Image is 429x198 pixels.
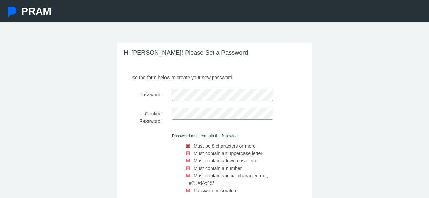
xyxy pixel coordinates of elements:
span: Must contain a number [194,166,242,171]
label: Password: [119,89,167,101]
img: Pram Partner [7,7,18,18]
label: Confirm Password: [119,108,167,127]
span: Password mismatch [194,188,236,193]
span: Must contain an uppercase letter [194,151,262,156]
span: Must contain special character, eg., #?!@$%^&* [189,173,268,186]
span: Must be 8 characters or more [194,143,256,149]
p: Use the form below to create your new password. [124,71,305,81]
h3: Hi [PERSON_NAME]! Please Set a Password [117,43,312,64]
span: Must contain a lowercase letter [194,158,259,163]
h6: Password must contain the following: [172,134,273,138]
span: PRAM [21,5,51,17]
